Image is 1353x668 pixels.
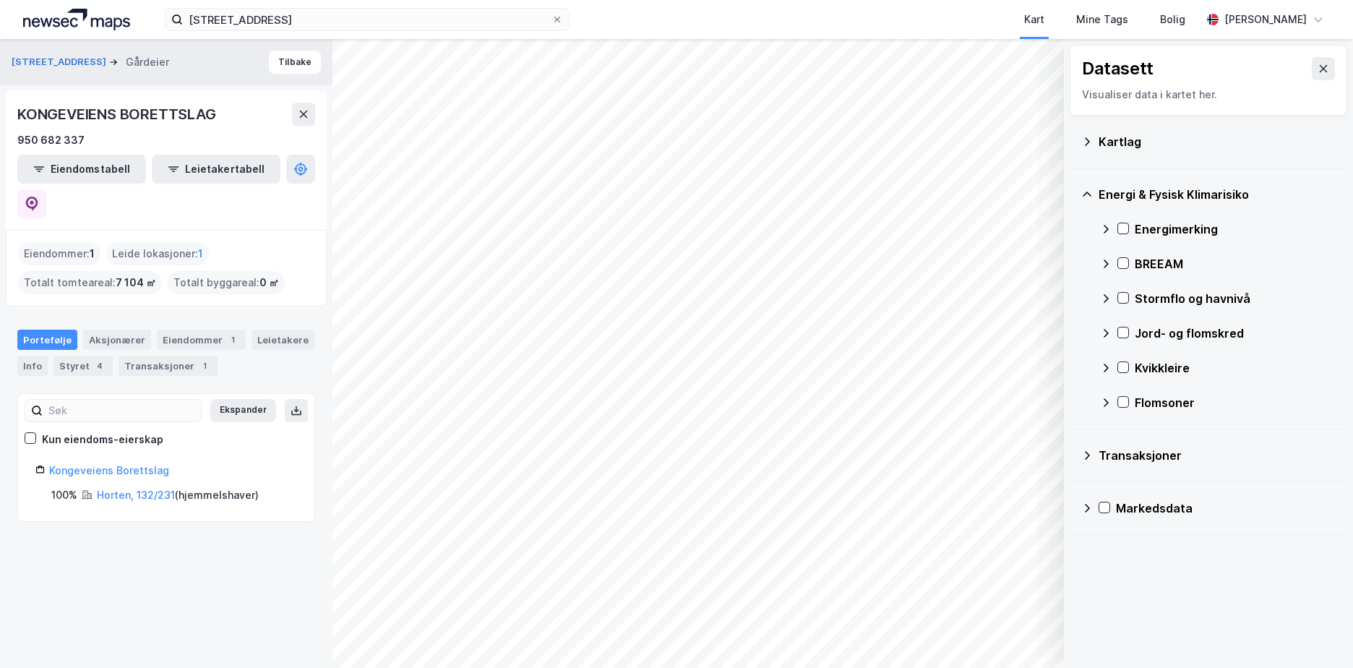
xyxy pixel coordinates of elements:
div: Portefølje [17,330,77,350]
div: Leide lokasjoner : [106,242,209,265]
div: Totalt byggareal : [168,271,285,294]
button: [STREET_ADDRESS] [12,55,109,69]
div: Info [17,356,48,376]
div: 100% [51,487,77,504]
div: Visualiser data i kartet her. [1082,86,1335,103]
span: 1 [90,245,95,262]
div: 4 [93,359,107,373]
div: BREEAM [1135,255,1336,273]
div: Leietakere [252,330,314,350]
div: Flomsoner [1135,394,1336,411]
div: 950 682 337 [17,132,85,149]
input: Søk på adresse, matrikkel, gårdeiere, leietakere eller personer [183,9,551,30]
div: Aksjonærer [83,330,151,350]
div: Transaksjoner [1099,447,1336,464]
div: 1 [197,359,212,373]
span: 1 [198,245,203,262]
div: Totalt tomteareal : [18,271,162,294]
div: ( hjemmelshaver ) [97,487,259,504]
div: Datasett [1082,57,1154,80]
div: Eiendommer : [18,242,100,265]
button: Eiendomstabell [17,155,146,184]
div: Mine Tags [1076,11,1128,28]
div: Kontrollprogram for chat [1281,599,1353,668]
a: Horten, 132/231 [97,489,175,501]
div: Transaksjoner [119,356,218,376]
div: Kun eiendoms-eierskap [42,431,163,448]
input: Søk [43,400,201,421]
div: Kartlag [1099,133,1336,150]
div: Gårdeier [126,53,169,71]
div: Styret [53,356,113,376]
img: logo.a4113a55bc3d86da70a041830d287a7e.svg [23,9,130,30]
iframe: Chat Widget [1281,599,1353,668]
span: 7 104 ㎡ [116,274,156,291]
div: 1 [225,333,240,347]
div: [PERSON_NAME] [1224,11,1307,28]
div: Eiendommer [157,330,246,350]
a: Kongeveiens Borettslag [49,464,169,476]
div: Jord- og flomskred [1135,325,1336,342]
div: Bolig [1160,11,1185,28]
span: 0 ㎡ [259,274,279,291]
div: Energi & Fysisk Klimarisiko [1099,186,1336,203]
div: KONGEVEIENS BORETTSLAG [17,103,219,126]
button: Tilbake [269,51,321,74]
button: Leietakertabell [152,155,280,184]
button: Ekspander [210,399,276,422]
div: Markedsdata [1116,500,1336,517]
div: Energimerking [1135,220,1336,238]
div: Kvikkleire [1135,359,1336,377]
div: Stormflo og havnivå [1135,290,1336,307]
div: Kart [1024,11,1044,28]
